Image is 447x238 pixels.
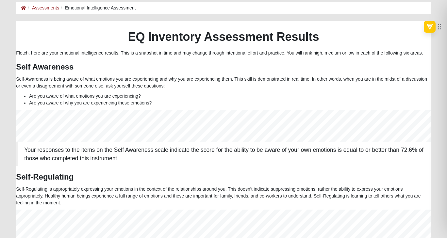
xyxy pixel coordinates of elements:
p: Self-Awareness is being aware of what emotions you are experiencing and why you are experiencing ... [16,76,431,89]
p: Self-Regulating is appropriately expressing your emotions in the context of the relationships aro... [16,186,431,206]
li: Emotional Intelligence Assessment [59,5,136,11]
a: Assessments [32,5,59,10]
h3: Self-Regulating [16,172,431,182]
p: Fletch, here are your emotional intelligence results. This is a snapshot in time and may change t... [16,50,431,56]
blockquote: Your responses to the items on the Self Awareness scale indicate the score for the ability to be ... [16,142,431,166]
h3: Self Awareness [16,62,431,72]
h1: EQ Inventory Assessment Results [16,30,431,44]
li: Are you aware of why you are experiencing these emotions? [29,100,431,106]
li: Are you aware of what emotions you are experiencing? [29,93,431,100]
